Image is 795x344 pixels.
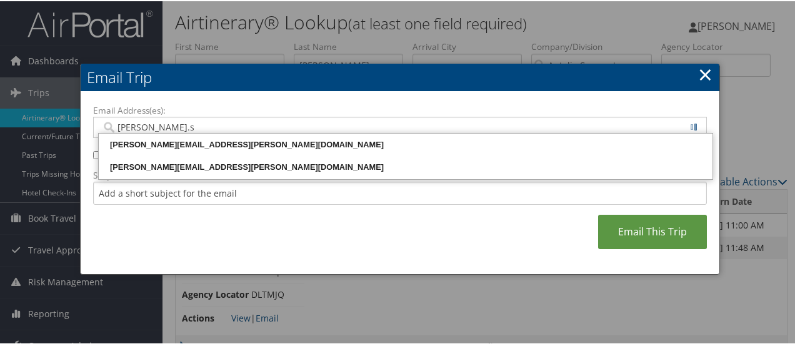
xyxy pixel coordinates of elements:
div: [PERSON_NAME][EMAIL_ADDRESS][PERSON_NAME][DOMAIN_NAME] [101,137,711,150]
div: [PERSON_NAME][EMAIL_ADDRESS][PERSON_NAME][DOMAIN_NAME] [101,160,711,172]
img: ajax-loader.gif [687,122,697,129]
a: × [698,61,712,86]
input: Email address (Separate multiple email addresses with commas) [101,120,699,132]
h2: Email Trip [81,62,719,90]
a: Email This Trip [598,214,707,248]
input: Add a short subject for the email [93,180,707,204]
label: Subject: [93,168,707,180]
label: Email Address(es): [93,103,707,115]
